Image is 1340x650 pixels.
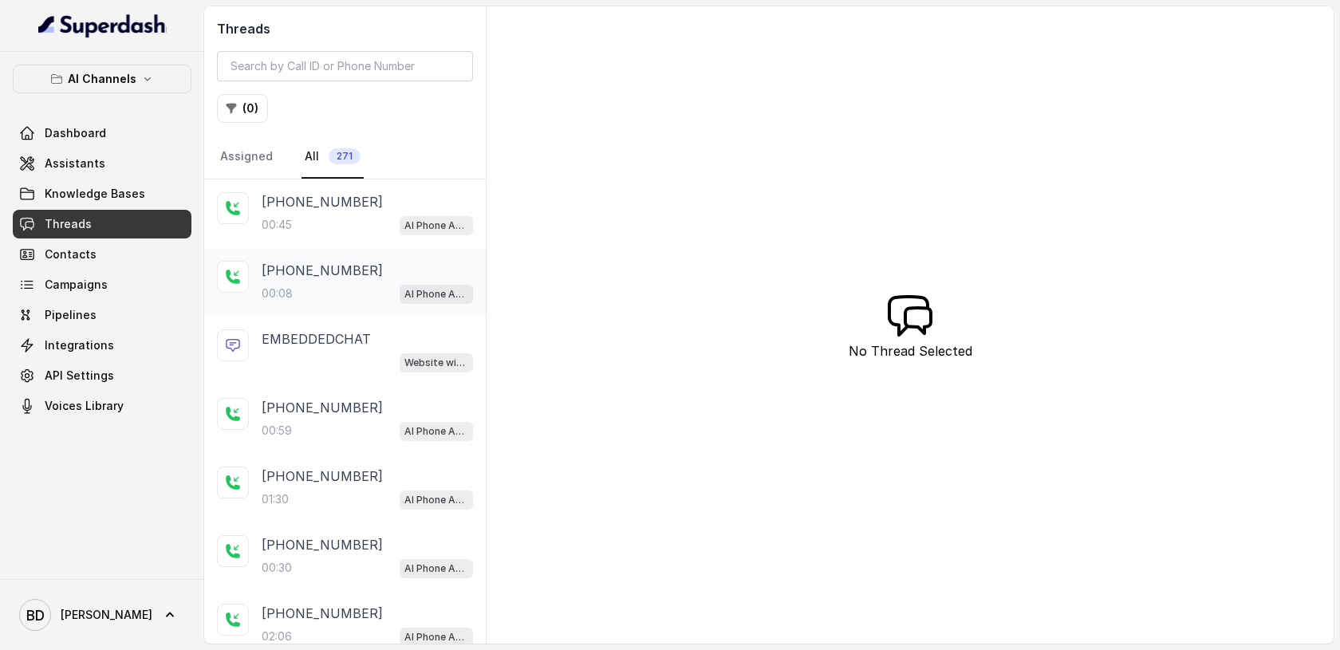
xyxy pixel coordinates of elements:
span: Dashboard [45,125,106,141]
span: Voices Library [45,398,124,414]
p: AI Phone Assistant [404,286,468,302]
a: Pipelines [13,301,191,329]
button: (0) [217,94,268,123]
p: 00:08 [262,286,293,301]
p: 00:45 [262,217,292,233]
p: No Thread Selected [849,341,972,360]
p: AI Phone Assistant [404,218,468,234]
a: Contacts [13,240,191,269]
p: Website widget [404,355,468,371]
h2: Threads [217,19,473,38]
span: Campaigns [45,277,108,293]
span: Pipelines [45,307,97,323]
p: [PHONE_NUMBER] [262,604,383,623]
a: All271 [301,136,364,179]
p: [PHONE_NUMBER] [262,398,383,417]
a: Campaigns [13,270,191,299]
nav: Tabs [217,136,473,179]
p: EMBEDDEDCHAT [262,329,371,349]
button: AI Channels [13,65,191,93]
p: 00:59 [262,423,292,439]
a: [PERSON_NAME] [13,593,191,637]
a: Assigned [217,136,276,179]
p: [PHONE_NUMBER] [262,192,383,211]
span: [PERSON_NAME] [61,607,152,623]
p: 01:30 [262,491,289,507]
a: Voices Library [13,392,191,420]
span: Knowledge Bases [45,186,145,202]
p: AI Channels [68,69,136,89]
text: BD [26,607,45,624]
p: [PHONE_NUMBER] [262,535,383,554]
a: Knowledge Bases [13,179,191,208]
p: AI Phone Assistant [404,423,468,439]
p: 02:06 [262,628,292,644]
span: Integrations [45,337,114,353]
p: AI Phone Assistant [404,561,468,577]
a: API Settings [13,361,191,390]
p: [PHONE_NUMBER] [262,261,383,280]
a: Assistants [13,149,191,178]
span: Threads [45,216,92,232]
a: Dashboard [13,119,191,148]
a: Integrations [13,331,191,360]
span: Contacts [45,246,97,262]
input: Search by Call ID or Phone Number [217,51,473,81]
p: AI Phone Assistant [404,629,468,645]
span: API Settings [45,368,114,384]
a: Threads [13,210,191,238]
img: light.svg [38,13,167,38]
span: 271 [329,148,361,164]
p: [PHONE_NUMBER] [262,467,383,486]
p: 00:30 [262,560,292,576]
p: AI Phone Assistant [404,492,468,508]
span: Assistants [45,156,105,171]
